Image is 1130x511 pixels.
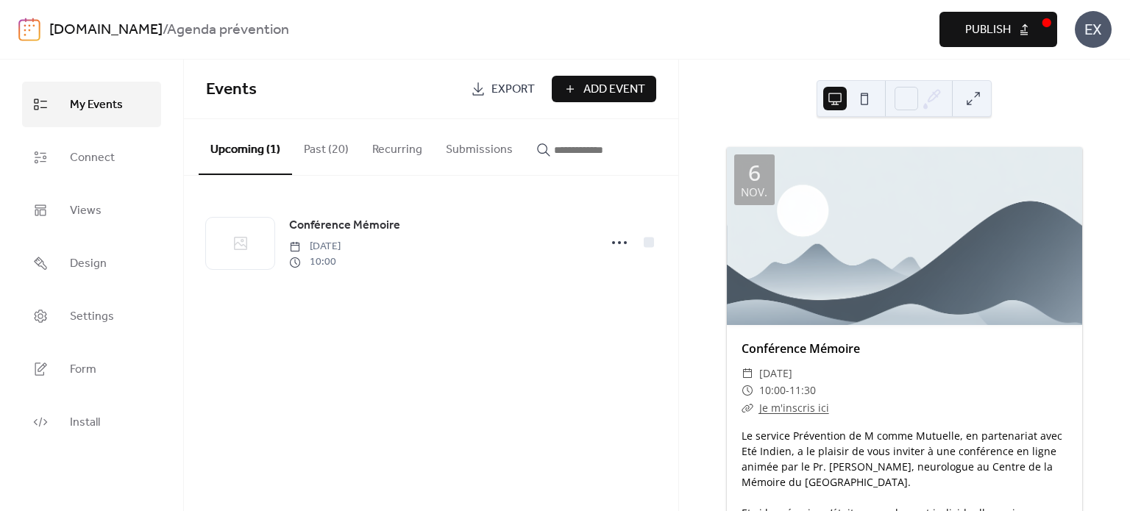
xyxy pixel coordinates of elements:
[460,76,546,102] a: Export
[22,135,161,180] a: Connect
[491,81,535,99] span: Export
[289,216,400,235] a: Conférence Mémoire
[742,365,753,382] div: ​
[70,411,100,435] span: Install
[70,252,107,276] span: Design
[789,382,816,399] span: 11:30
[289,254,341,270] span: 10:00
[552,76,656,102] button: Add Event
[939,12,1057,47] button: Publish
[742,399,753,417] div: ​
[742,382,753,399] div: ​
[22,293,161,339] a: Settings
[759,401,829,415] a: Je m'inscris ici
[49,16,163,44] a: [DOMAIN_NAME]
[22,346,161,392] a: Form
[434,119,525,174] button: Submissions
[70,199,102,223] span: Views
[583,81,645,99] span: Add Event
[289,239,341,254] span: [DATE]
[289,217,400,235] span: Conférence Mémoire
[759,365,792,382] span: [DATE]
[741,187,767,198] div: nov.
[1075,11,1112,48] div: EX
[22,399,161,445] a: Install
[199,119,292,175] button: Upcoming (1)
[206,74,257,106] span: Events
[22,187,161,233] a: Views
[22,240,161,286] a: Design
[163,16,167,44] b: /
[70,358,96,382] span: Form
[18,18,40,41] img: logo
[167,16,289,44] b: Agenda prévention
[70,305,114,329] span: Settings
[70,93,123,117] span: My Events
[786,382,789,399] span: -
[22,82,161,127] a: My Events
[759,382,786,399] span: 10:00
[965,21,1011,39] span: Publish
[360,119,434,174] button: Recurring
[748,162,761,184] div: 6
[292,119,360,174] button: Past (20)
[742,340,860,357] a: Conférence Mémoire
[70,146,115,170] span: Connect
